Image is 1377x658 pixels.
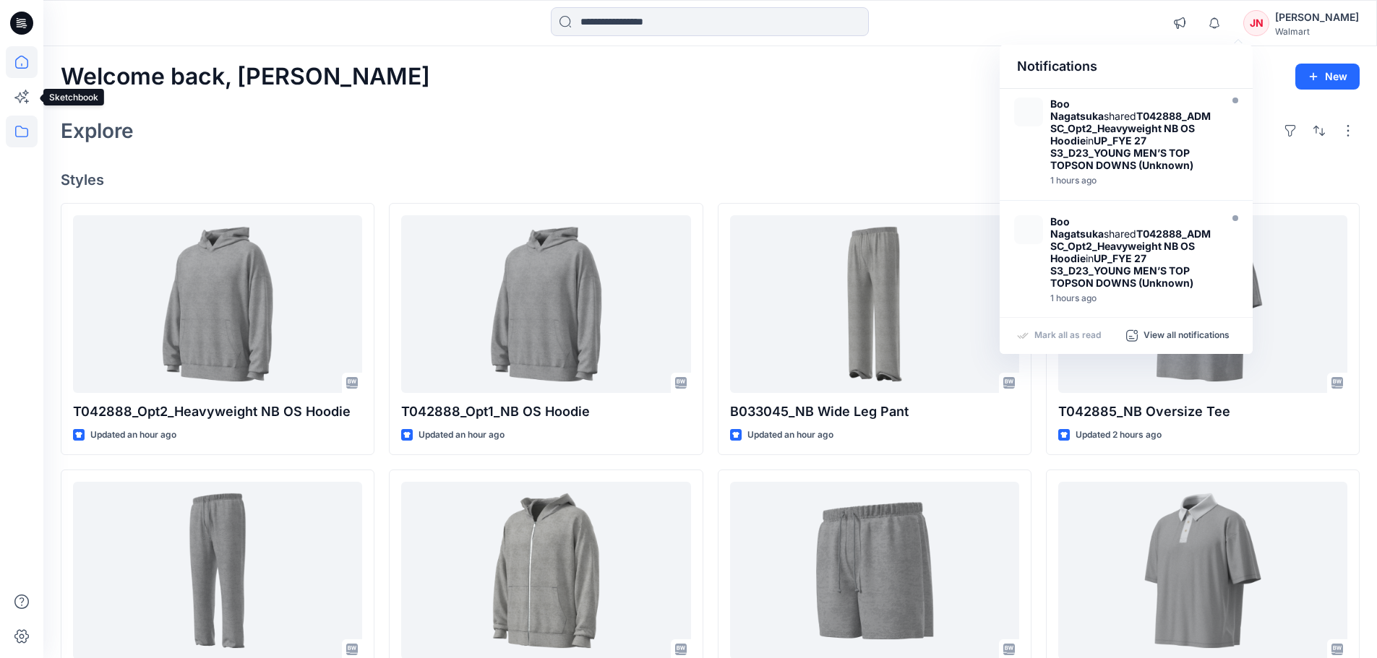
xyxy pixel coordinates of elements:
strong: T042888_ADM SC_Opt2_Heavyweight NB OS Hoodie [1050,228,1211,264]
div: Notifications [1000,45,1253,89]
div: [PERSON_NAME] [1275,9,1359,26]
p: Updated an hour ago [90,428,176,443]
strong: Boo Nagatsuka [1050,98,1104,122]
p: Updated 2 hours ago [1076,428,1162,443]
p: Updated an hour ago [747,428,833,443]
a: B033045_NB Wide Leg Pant [730,215,1019,394]
strong: Boo Nagatsuka [1050,215,1104,240]
div: JN [1243,10,1269,36]
button: New [1295,64,1360,90]
img: T042888_ADM SC_Opt2_Heavyweight NB OS Hoodie [1014,215,1043,244]
strong: T042888_ADM SC_Opt2_Heavyweight NB OS Hoodie [1050,110,1211,147]
strong: UP_FYE 27 S3_D23_YOUNG MEN’S TOP TOPSON DOWNS (Unknown) [1050,252,1193,289]
h2: Explore [61,119,134,142]
div: shared in [1050,215,1217,289]
p: View all notifications [1144,329,1230,342]
p: B033045_NB Wide Leg Pant [730,402,1019,422]
p: T042885_NB Oversize Tee [1058,402,1347,422]
a: T042888_Opt2_Heavyweight NB OS Hoodie [73,215,362,394]
h4: Styles [61,171,1360,189]
div: Walmart [1275,26,1359,37]
strong: UP_FYE 27 S3_D23_YOUNG MEN’S TOP TOPSON DOWNS (Unknown) [1050,134,1193,171]
p: T042888_Opt1_NB OS Hoodie [401,402,690,422]
p: Updated an hour ago [419,428,505,443]
p: Mark all as read [1034,329,1101,342]
div: Monday, September 22, 2025 12:44 [1050,176,1217,186]
p: T042888_Opt2_Heavyweight NB OS Hoodie [73,402,362,422]
div: Monday, September 22, 2025 12:38 [1050,293,1217,303]
a: T042888_Opt1_NB OS Hoodie [401,215,690,394]
div: shared in [1050,98,1217,171]
img: T042888_ADM SC_Opt2_Heavyweight NB OS Hoodie [1014,98,1043,126]
h2: Welcome back, [PERSON_NAME] [61,64,430,90]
